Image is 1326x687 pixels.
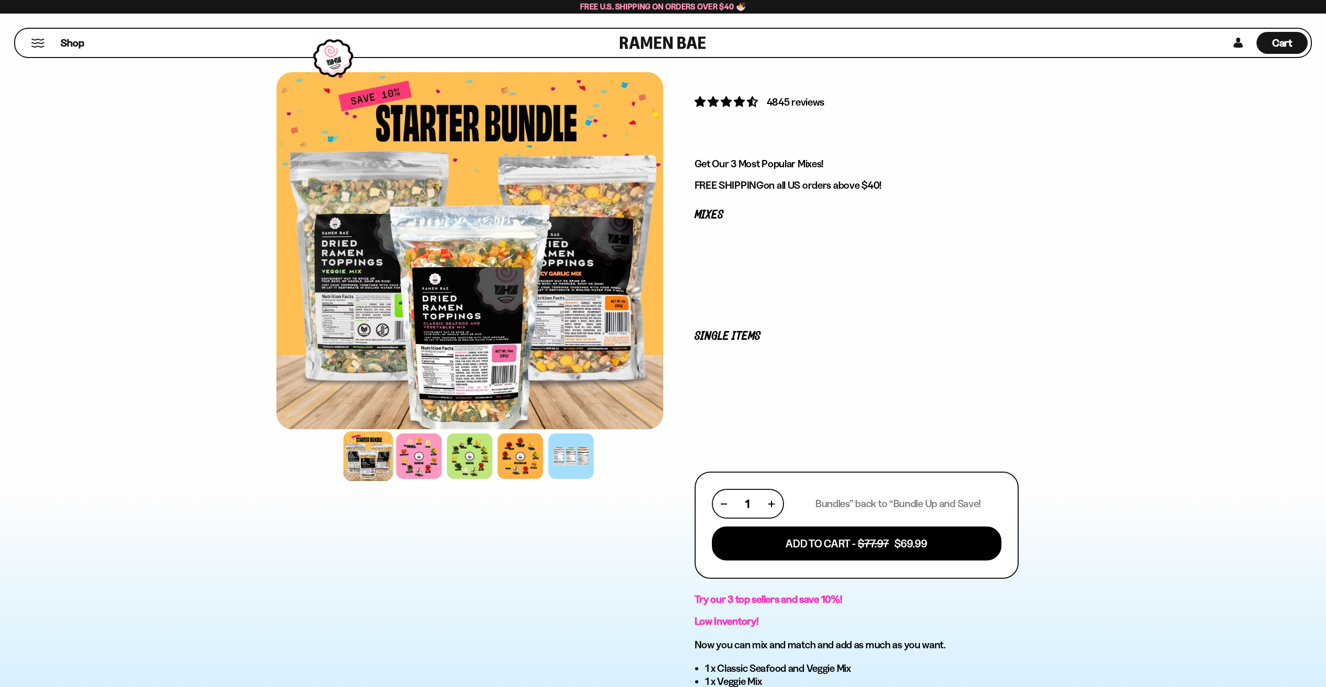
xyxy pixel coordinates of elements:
[31,39,45,48] button: Mobile Menu Trigger
[695,615,759,627] strong: Low Inventory!
[695,157,1019,170] p: Get Our 3 Most Popular Mixes!
[745,497,750,510] span: 1
[1256,29,1308,57] a: Cart
[695,593,843,605] strong: Try our 3 top sellers and save 10%!
[1272,37,1293,49] span: Cart
[712,526,1001,560] button: Add To Cart - $77.97 $69.99
[815,497,981,510] p: Bundles” back to “Bundle Up and Save!
[767,96,825,108] span: 4845 reviews
[695,179,1019,192] p: on all US orders above $40!
[695,179,764,191] strong: FREE SHIPPING
[705,662,1019,675] li: 1 x Classic Seafood and Veggie Mix
[695,638,1019,651] h3: Now you can mix and match and add as much as you want.
[695,210,1019,220] p: Mixes
[695,95,760,108] span: 4.71 stars
[61,32,84,54] a: Shop
[695,331,1019,341] p: Single Items
[580,2,746,12] span: Free U.S. Shipping on Orders over $40 🍜
[61,36,84,50] span: Shop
